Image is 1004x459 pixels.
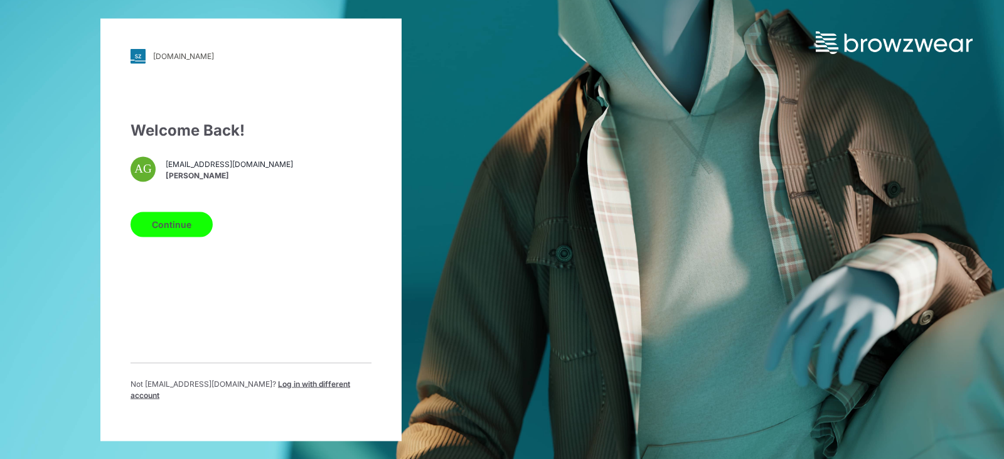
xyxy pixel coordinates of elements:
span: [PERSON_NAME] [166,170,293,181]
button: Continue [131,212,213,237]
p: Not [EMAIL_ADDRESS][DOMAIN_NAME] ? [131,378,371,401]
span: [EMAIL_ADDRESS][DOMAIN_NAME] [166,159,293,170]
img: svg+xml;base64,PHN2ZyB3aWR0aD0iMjgiIGhlaWdodD0iMjgiIHZpZXdCb3g9IjAgMCAyOCAyOCIgZmlsbD0ibm9uZSIgeG... [131,48,146,63]
div: AG [131,156,156,181]
a: [DOMAIN_NAME] [131,48,371,63]
img: browzwear-logo.73288ffb.svg [816,31,973,54]
div: [DOMAIN_NAME] [153,51,214,61]
div: Welcome Back! [131,119,371,141]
